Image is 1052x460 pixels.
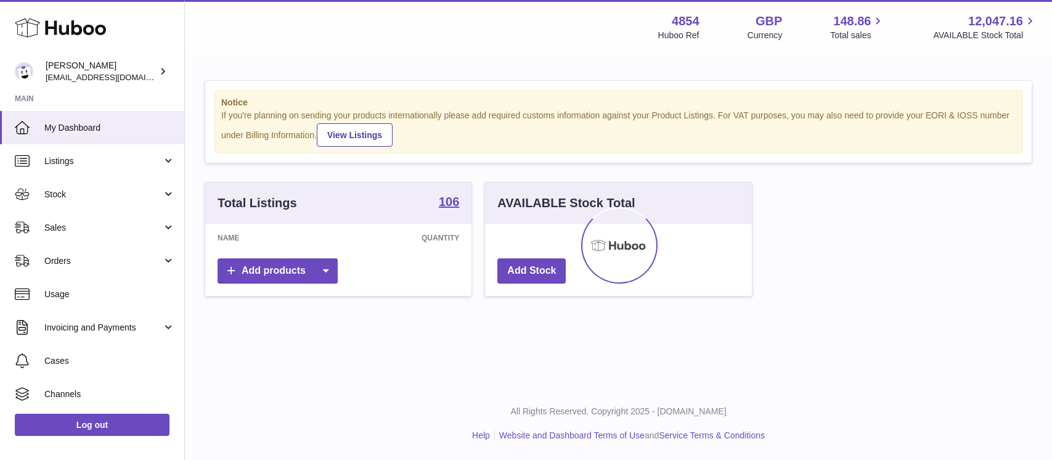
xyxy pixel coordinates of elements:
span: [EMAIL_ADDRESS][DOMAIN_NAME] [46,72,181,82]
a: 106 [439,195,459,210]
li: and [495,430,765,442]
a: Help [472,430,490,440]
span: Cases [44,355,175,367]
div: Huboo Ref [658,30,699,41]
a: 12,047.16 AVAILABLE Stock Total [933,13,1037,41]
span: Invoicing and Payments [44,322,162,334]
span: Listings [44,155,162,167]
strong: Notice [221,97,1016,109]
h3: Total Listings [218,195,297,212]
div: If you're planning on sending your products internationally please add required customs informati... [221,110,1016,147]
span: Stock [44,189,162,200]
p: All Rights Reserved. Copyright 2025 - [DOMAIN_NAME] [195,406,1042,417]
strong: GBP [756,13,782,30]
a: Add Stock [497,258,566,284]
img: jimleo21@yahoo.gr [15,62,33,81]
span: Orders [44,255,162,267]
span: Usage [44,289,175,300]
span: 148.86 [833,13,871,30]
span: Sales [44,222,162,234]
strong: 106 [439,195,459,208]
span: Channels [44,388,175,400]
div: [PERSON_NAME] [46,60,157,83]
span: AVAILABLE Stock Total [933,30,1037,41]
span: Total sales [830,30,885,41]
th: Name [205,224,319,252]
a: Service Terms & Conditions [659,430,765,440]
span: 12,047.16 [968,13,1023,30]
span: My Dashboard [44,122,175,134]
a: Website and Dashboard Terms of Use [499,430,645,440]
a: 148.86 Total sales [830,13,885,41]
strong: 4854 [672,13,699,30]
a: Add products [218,258,338,284]
div: Currency [748,30,783,41]
th: Quantity [319,224,471,252]
h3: AVAILABLE Stock Total [497,195,635,212]
a: Log out [15,414,169,436]
a: View Listings [317,123,393,147]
